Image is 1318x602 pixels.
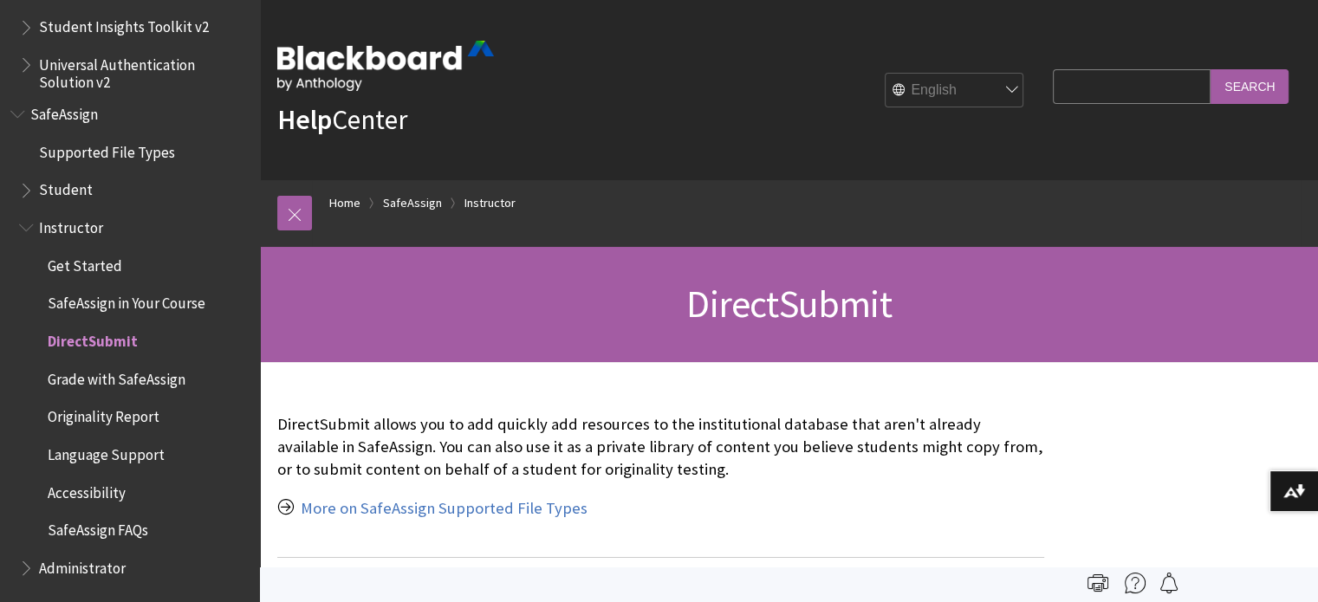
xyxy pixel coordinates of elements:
[39,176,93,199] span: Student
[886,74,1024,108] select: Site Language Selector
[686,280,891,327] span: DirectSubmit
[1088,573,1108,593] img: Print
[1159,573,1179,593] img: Follow this page
[39,138,175,161] span: Supported File Types
[48,327,138,350] span: DirectSubmit
[277,41,494,91] img: Blackboard by Anthology
[329,192,360,214] a: Home
[39,50,248,91] span: Universal Authentication Solution v2
[301,498,588,519] a: More on SafeAssign Supported File Types
[39,213,103,236] span: Instructor
[1125,573,1146,593] img: More help
[277,102,407,137] a: HelpCenter
[277,413,1044,482] p: DirectSubmit allows you to add quickly add resources to the institutional database that aren't al...
[383,192,442,214] a: SafeAssign
[39,13,209,36] span: Student Insights Toolkit v2
[30,100,98,123] span: SafeAssign
[48,440,165,463] span: Language Support
[48,365,185,388] span: Grade with SafeAssign
[48,478,126,502] span: Accessibility
[48,289,205,313] span: SafeAssign in Your Course
[1211,69,1289,103] input: Search
[48,251,122,275] span: Get Started
[48,403,159,426] span: Originality Report
[464,192,516,214] a: Instructor
[10,100,250,583] nav: Book outline for Blackboard SafeAssign
[48,516,148,540] span: SafeAssign FAQs
[277,102,332,137] strong: Help
[39,553,126,577] span: Administrator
